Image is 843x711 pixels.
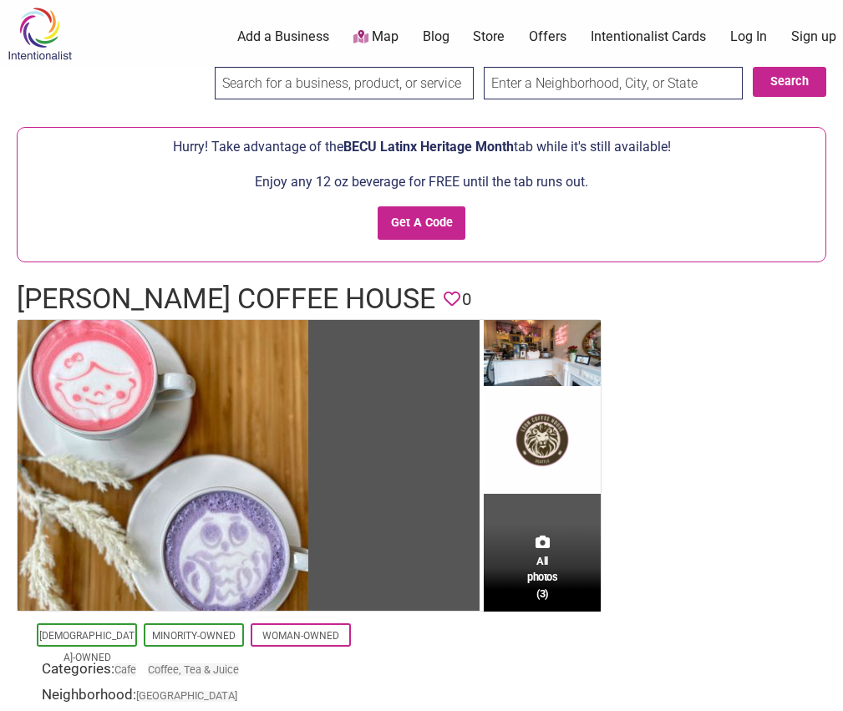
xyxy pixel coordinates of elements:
a: Cafe [114,663,136,676]
a: Offers [529,28,566,46]
div: Neighborhood: [42,684,359,710]
a: Store [473,28,505,46]
span: You must be logged in to save favorites. [444,287,460,312]
a: Log In [730,28,767,46]
a: [DEMOGRAPHIC_DATA]-Owned [39,630,135,663]
input: Get A Code [378,206,465,241]
button: Search [753,67,826,97]
a: Sign up [791,28,836,46]
div: Categories: [42,658,359,684]
input: Enter a Neighborhood, City, or State [484,67,743,99]
a: Intentionalist Cards [591,28,706,46]
input: Search for a business, product, or service [215,67,474,99]
p: Hurry! Take advantage of the tab while it's still available! [26,136,817,158]
a: Minority-Owned [152,630,236,642]
span: All photos (3) [527,553,557,601]
a: Blog [423,28,449,46]
a: Add a Business [237,28,329,46]
span: [GEOGRAPHIC_DATA] [136,691,237,702]
p: Enjoy any 12 oz beverage for FREE until the tab runs out. [26,171,817,193]
h1: [PERSON_NAME] Coffee House [17,279,435,319]
span: 0 [462,287,471,312]
a: Coffee, Tea & Juice [148,663,239,676]
span: BECU Latinx Heritage Month [343,139,514,155]
a: Map [353,28,399,47]
a: Woman-Owned [262,630,339,642]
